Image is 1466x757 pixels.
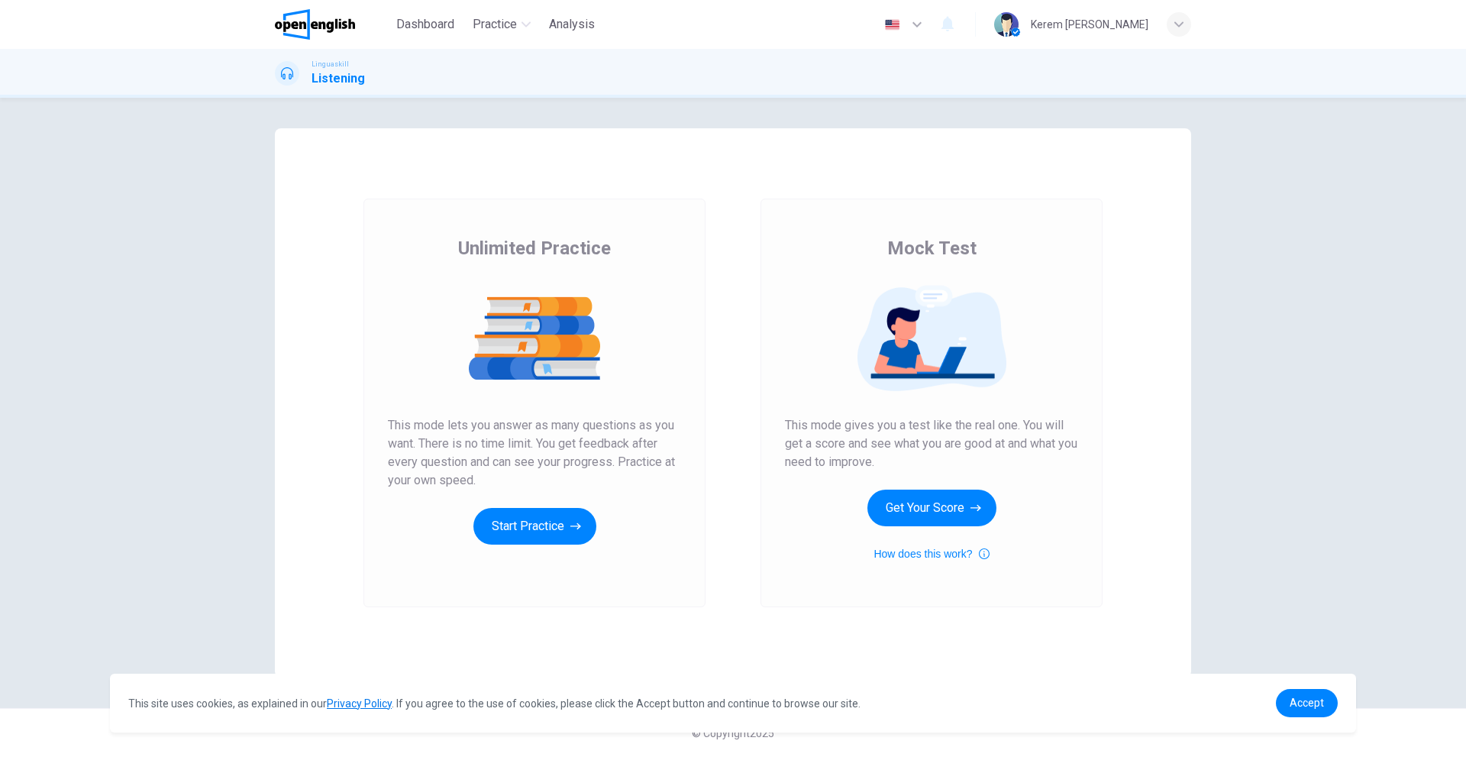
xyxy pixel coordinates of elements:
[128,697,861,710] span: This site uses cookies, as explained in our . If you agree to the use of cookies, please click th...
[1276,689,1338,717] a: dismiss cookie message
[275,9,390,40] a: OpenEnglish logo
[327,697,392,710] a: Privacy Policy
[473,508,596,545] button: Start Practice
[549,15,595,34] span: Analysis
[883,19,902,31] img: en
[867,490,996,526] button: Get Your Score
[467,11,537,38] button: Practice
[312,70,365,88] h1: Listening
[543,11,601,38] button: Analysis
[887,236,977,260] span: Mock Test
[785,416,1078,471] span: This mode gives you a test like the real one. You will get a score and see what you are good at a...
[110,674,1356,733] div: cookieconsent
[312,59,349,70] span: Linguaskill
[994,12,1019,37] img: Profile picture
[873,545,989,563] button: How does this work?
[275,9,355,40] img: OpenEnglish logo
[692,727,774,739] span: © Copyright 2025
[396,15,454,34] span: Dashboard
[390,11,460,38] button: Dashboard
[388,416,681,490] span: This mode lets you answer as many questions as you want. There is no time limit. You get feedback...
[458,236,611,260] span: Unlimited Practice
[473,15,517,34] span: Practice
[1290,697,1324,709] span: Accept
[1031,15,1148,34] div: Kerem [PERSON_NAME]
